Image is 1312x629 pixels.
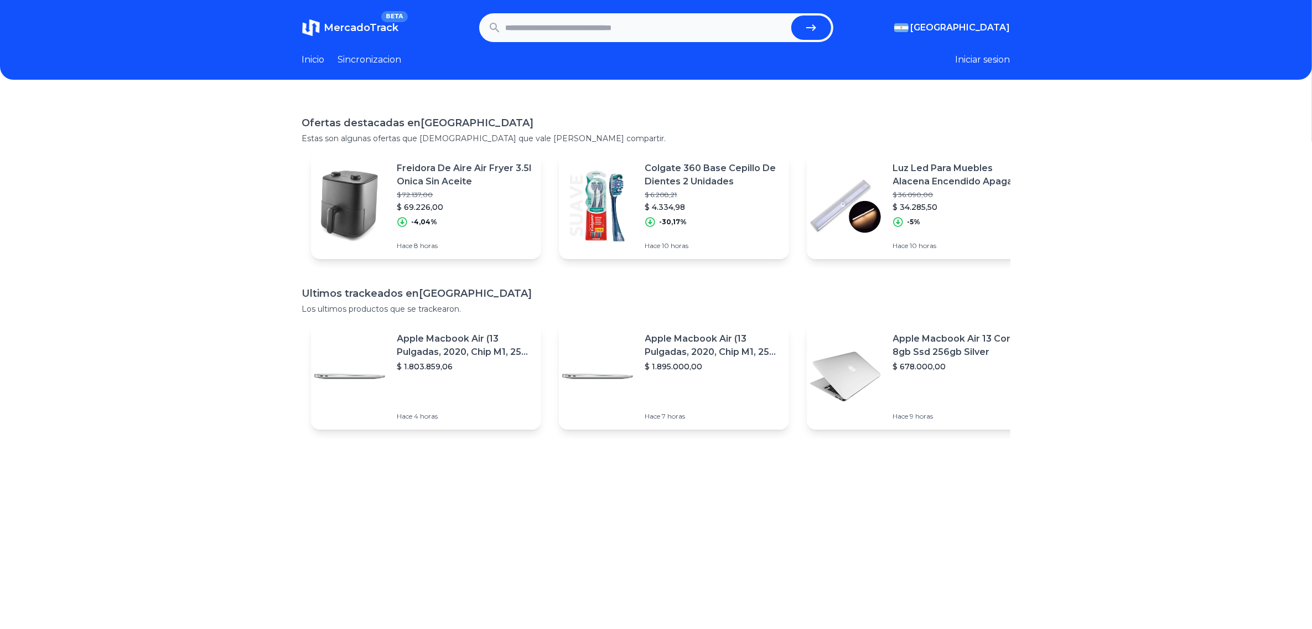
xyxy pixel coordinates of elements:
a: Featured imageApple Macbook Air 13 Core I5 8gb Ssd 256gb Silver$ 678.000,00Hace 9 horas [807,323,1037,430]
img: Featured image [559,167,636,245]
a: Featured imageLuz Led Para Muebles Alacena Encendido Apagado Automático$ 36.090,00$ 34.285,50-5%H... [807,153,1037,259]
p: Apple Macbook Air 13 Core I5 8gb Ssd 256gb Silver [893,332,1028,359]
p: $ 36.090,00 [893,190,1028,199]
p: Freidora De Aire Air Fryer 3.5l Onica Sin Aceite [397,162,532,188]
img: Featured image [559,338,636,415]
p: $ 678.000,00 [893,361,1028,372]
h1: Ofertas destacadas en [GEOGRAPHIC_DATA] [302,115,1010,131]
img: MercadoTrack [302,19,320,37]
p: Hace 9 horas [893,412,1028,421]
p: $ 1.803.859,06 [397,361,532,372]
p: Los ultimos productos que se trackearon. [302,303,1010,314]
a: Featured imageColgate 360 Base Cepillo De Dientes 2 Unidades$ 6.208,21$ 4.334,98-30,17%Hace 10 horas [559,153,789,259]
p: -30,17% [660,218,687,226]
img: Featured image [311,338,388,415]
p: Apple Macbook Air (13 Pulgadas, 2020, Chip M1, 256 Gb De Ssd, 8 Gb De Ram) - Plata [397,332,532,359]
p: $ 4.334,98 [645,202,780,213]
p: Colgate 360 Base Cepillo De Dientes 2 Unidades [645,162,780,188]
img: Featured image [311,167,388,245]
p: -5% [907,218,921,226]
p: $ 34.285,50 [893,202,1028,213]
p: Apple Macbook Air (13 Pulgadas, 2020, Chip M1, 256 Gb De Ssd, 8 Gb De Ram) - Plata [645,332,780,359]
button: Iniciar sesion [956,53,1010,66]
p: $ 72.137,00 [397,190,532,199]
a: Featured imageApple Macbook Air (13 Pulgadas, 2020, Chip M1, 256 Gb De Ssd, 8 Gb De Ram) - Plata$... [559,323,789,430]
p: Hace 8 horas [397,241,532,250]
p: Hace 10 horas [645,241,780,250]
h1: Ultimos trackeados en [GEOGRAPHIC_DATA] [302,286,1010,301]
a: Sincronizacion [338,53,402,66]
img: Featured image [807,167,884,245]
p: Luz Led Para Muebles Alacena Encendido Apagado Automático [893,162,1028,188]
a: Featured imageApple Macbook Air (13 Pulgadas, 2020, Chip M1, 256 Gb De Ssd, 8 Gb De Ram) - Plata$... [311,323,541,430]
p: -4,04% [412,218,438,226]
p: Estas son algunas ofertas que [DEMOGRAPHIC_DATA] que vale [PERSON_NAME] compartir. [302,133,1010,144]
a: Featured imageFreidora De Aire Air Fryer 3.5l Onica Sin Aceite$ 72.137,00$ 69.226,00-4,04%Hace 8 ... [311,153,541,259]
img: Featured image [807,338,884,415]
span: [GEOGRAPHIC_DATA] [911,21,1010,34]
p: Hace 7 horas [645,412,780,421]
p: Hace 4 horas [397,412,532,421]
a: MercadoTrackBETA [302,19,399,37]
p: $ 1.895.000,00 [645,361,780,372]
a: Inicio [302,53,325,66]
span: MercadoTrack [324,22,399,34]
p: Hace 10 horas [893,241,1028,250]
p: $ 6.208,21 [645,190,780,199]
img: Argentina [894,23,909,32]
button: [GEOGRAPHIC_DATA] [894,21,1010,34]
span: BETA [381,11,407,22]
p: $ 69.226,00 [397,202,532,213]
